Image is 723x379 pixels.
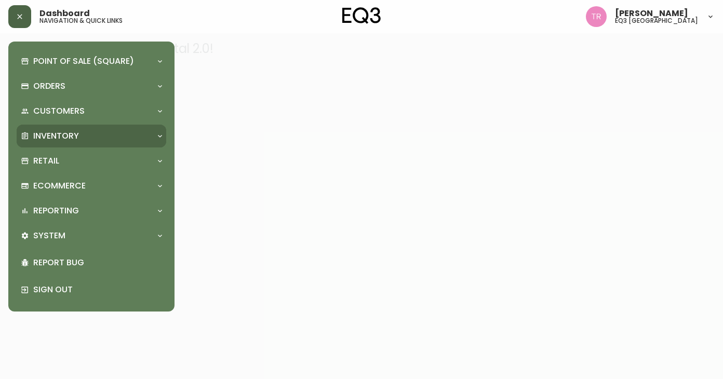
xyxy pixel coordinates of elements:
div: Customers [17,100,166,123]
span: [PERSON_NAME] [615,9,688,18]
p: Retail [33,155,59,167]
div: Inventory [17,125,166,147]
div: Sign Out [17,276,166,303]
span: Dashboard [39,9,90,18]
img: logo [342,7,381,24]
p: Orders [33,80,65,92]
div: Point of Sale (Square) [17,50,166,73]
div: Reporting [17,199,166,222]
div: Retail [17,150,166,172]
div: System [17,224,166,247]
p: Inventory [33,130,79,142]
p: Report Bug [33,257,162,268]
p: Customers [33,105,85,117]
div: Report Bug [17,249,166,276]
img: 214b9049a7c64896e5c13e8f38ff7a87 [586,6,607,27]
p: System [33,230,65,241]
h5: navigation & quick links [39,18,123,24]
p: Ecommerce [33,180,86,192]
p: Reporting [33,205,79,216]
p: Point of Sale (Square) [33,56,134,67]
div: Ecommerce [17,174,166,197]
p: Sign Out [33,284,162,295]
h5: eq3 [GEOGRAPHIC_DATA] [615,18,698,24]
div: Orders [17,75,166,98]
